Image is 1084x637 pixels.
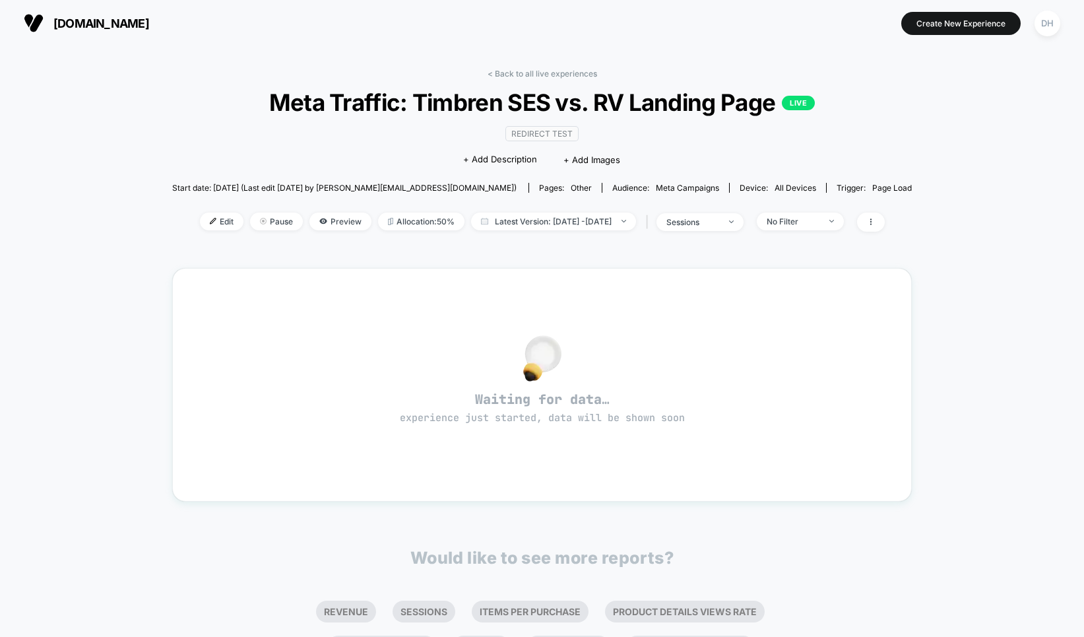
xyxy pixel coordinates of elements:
img: rebalance [388,218,393,225]
span: Waiting for data… [196,391,888,425]
span: all devices [775,183,816,193]
img: end [829,220,834,222]
button: [DOMAIN_NAME] [20,13,153,34]
span: Redirect Test [505,126,579,141]
li: Product Details Views Rate [605,601,765,622]
div: DH [1035,11,1060,36]
span: Meta Traffic: Timbren SES vs. RV Landing Page [209,88,874,116]
span: Preview [309,213,371,230]
span: other [571,183,592,193]
img: end [729,220,734,223]
div: Pages: [539,183,592,193]
img: edit [210,218,216,224]
img: calendar [481,218,488,224]
button: DH [1031,10,1064,37]
li: Items Per Purchase [472,601,589,622]
img: end [622,220,626,222]
p: Would like to see more reports? [410,548,674,568]
div: Trigger: [837,183,912,193]
img: Visually logo [24,13,44,33]
li: Revenue [316,601,376,622]
span: Edit [200,213,243,230]
a: < Back to all live experiences [488,69,597,79]
div: Audience: [612,183,719,193]
p: LIVE [782,96,815,110]
span: Page Load [872,183,912,193]
img: no_data [523,335,561,382]
span: [DOMAIN_NAME] [53,17,149,30]
button: Create New Experience [901,12,1021,35]
span: + Add Description [463,153,537,166]
span: | [643,213,656,232]
span: Pause [250,213,303,230]
span: + Add Images [563,154,620,165]
div: No Filter [767,217,819,226]
span: Meta campaigns [656,183,719,193]
span: Latest Version: [DATE] - [DATE] [471,213,636,230]
img: end [260,218,267,224]
span: experience just started, data will be shown soon [400,411,685,424]
span: Device: [729,183,826,193]
span: Start date: [DATE] (Last edit [DATE] by [PERSON_NAME][EMAIL_ADDRESS][DOMAIN_NAME]) [172,183,517,193]
div: sessions [666,217,719,227]
span: Allocation: 50% [378,213,464,230]
li: Sessions [393,601,455,622]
